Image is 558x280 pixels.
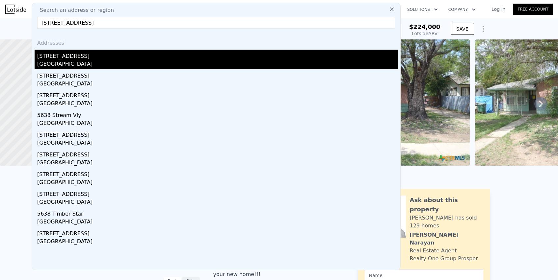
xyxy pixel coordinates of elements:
div: [STREET_ADDRESS] [37,128,398,139]
div: [STREET_ADDRESS] [37,227,398,238]
div: [STREET_ADDRESS] [37,89,398,100]
div: [GEOGRAPHIC_DATA] [37,159,398,168]
div: 5638 Timber Star [37,207,398,218]
div: [PERSON_NAME] Narayan [410,231,483,247]
span: $224,000 [409,23,440,30]
div: [STREET_ADDRESS] [37,188,398,198]
div: [STREET_ADDRESS] [37,69,398,80]
div: [STREET_ADDRESS] [37,148,398,159]
a: Log In [484,6,513,12]
input: Enter an address, city, region, neighborhood or zip code [37,17,395,29]
button: SAVE [451,23,474,35]
div: [GEOGRAPHIC_DATA] [37,139,398,148]
div: [GEOGRAPHIC_DATA] [37,60,398,69]
a: Free Account [513,4,553,15]
span: Search an address or region [35,6,114,14]
div: [GEOGRAPHIC_DATA] [37,80,398,89]
button: Company [443,4,481,15]
button: Solutions [402,4,443,15]
div: Addresses [35,34,398,50]
div: [GEOGRAPHIC_DATA] [37,198,398,207]
div: [PERSON_NAME] has sold 129 homes [410,214,483,230]
div: [STREET_ADDRESS] [37,50,398,60]
div: Ask about this property [410,196,483,214]
div: [GEOGRAPHIC_DATA] [37,238,398,247]
div: [GEOGRAPHIC_DATA] [37,100,398,109]
div: 5638 Stream Vly [37,109,398,119]
div: Real Estate Agent [410,247,457,255]
div: [GEOGRAPHIC_DATA] [37,178,398,188]
button: Show Options [477,22,490,35]
div: Realty One Group Prosper [410,255,478,263]
div: [GEOGRAPHIC_DATA] [37,218,398,227]
div: [STREET_ADDRESS] [37,168,398,178]
img: Lotside [5,5,26,14]
div: [GEOGRAPHIC_DATA] [37,119,398,128]
div: Lotside ARV [409,30,440,37]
